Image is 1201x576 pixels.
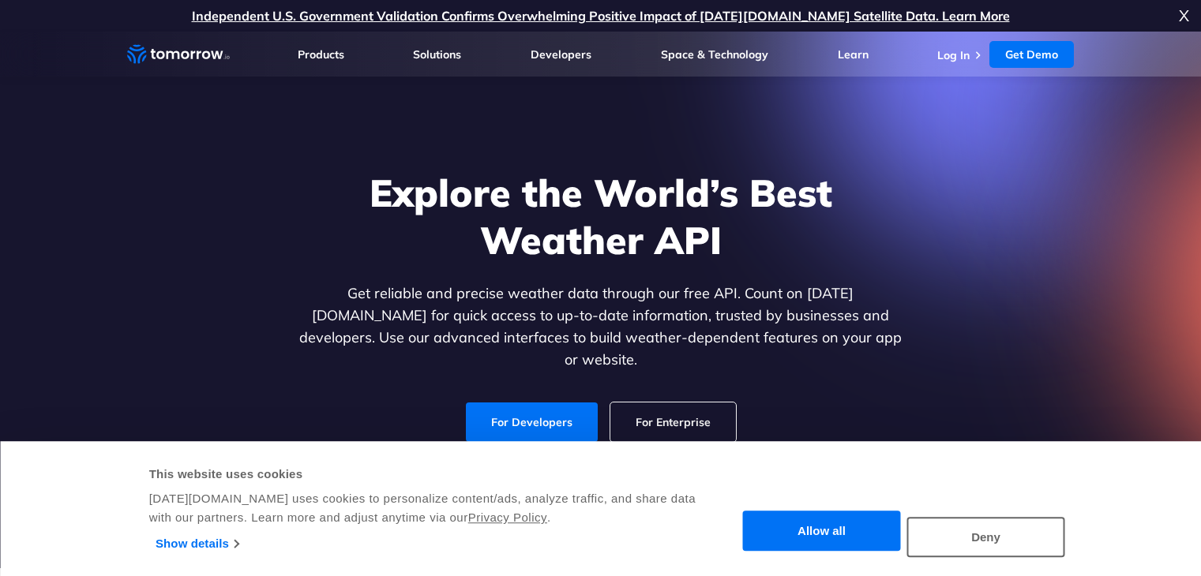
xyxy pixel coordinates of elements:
h1: Explore the World’s Best Weather API [296,169,906,264]
a: Privacy Policy [468,511,547,524]
a: Space & Technology [661,47,768,62]
button: Allow all [743,511,901,552]
a: Independent U.S. Government Validation Confirms Overwhelming Positive Impact of [DATE][DOMAIN_NAM... [192,8,1010,24]
button: Deny [907,517,1065,557]
a: Solutions [413,47,461,62]
a: Home link [127,43,230,66]
a: For Developers [466,402,598,442]
p: Get reliable and precise weather data through our free API. Count on [DATE][DOMAIN_NAME] for quic... [296,282,906,371]
a: Learn [838,47,869,62]
a: Get Demo [989,41,1074,68]
a: For Enterprise [610,402,736,442]
div: [DATE][DOMAIN_NAME] uses cookies to personalize content/ads, analyze traffic, and share data with... [149,489,698,527]
a: Products [298,47,344,62]
a: Show details [156,532,238,555]
a: Log In [937,48,970,62]
div: This website uses cookies [149,465,698,484]
a: Developers [531,47,591,62]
